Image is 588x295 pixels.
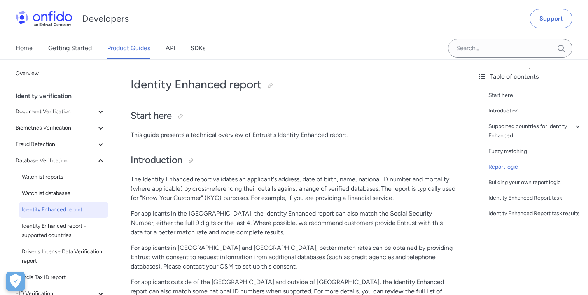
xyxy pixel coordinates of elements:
span: Overview [16,69,105,78]
a: Driver's License Data Verification report [19,244,108,269]
h2: Start here [131,109,456,123]
h1: Developers [82,12,129,25]
a: Identity Enhanced report - supported countries [19,218,108,243]
h1: Identity Enhanced report [131,77,456,92]
a: Home [16,37,33,59]
button: Document Verification [12,104,108,119]
span: Document Verification [16,107,96,116]
a: Report logic [488,162,582,172]
a: Fuzzy matching [488,147,582,156]
a: Identity Enhanced Report task results [488,209,582,218]
p: This guide presents a technical overview of Entrust's Identity Enhanced report. [131,130,456,140]
img: Onfido Logo [16,11,72,26]
span: Watchlist reports [22,172,105,182]
span: India Tax ID report [22,273,105,282]
a: SDKs [191,37,205,59]
a: India Tax ID report [19,270,108,285]
a: API [166,37,175,59]
a: Product Guides [107,37,150,59]
a: Supported countries for Identity Enhanced [488,122,582,140]
div: Cookie Preferences [6,272,25,291]
p: For applicants in the [GEOGRAPHIC_DATA], the Identity Enhanced report can also match the Social S... [131,209,456,237]
p: The Identity Enhanced report validates an applicant's address, date of birth, name, national ID n... [131,175,456,203]
a: Start here [488,91,582,100]
p: For applicants in [GEOGRAPHIC_DATA] and [GEOGRAPHIC_DATA], better match rates can be obtained by ... [131,243,456,271]
div: Table of contents [478,72,582,81]
a: Identity Enhanced Report task [488,193,582,203]
a: Building your own report logic [488,178,582,187]
button: Fraud Detection [12,137,108,152]
span: Watchlist databases [22,189,105,198]
input: Onfido search input field [448,39,572,58]
div: Identity verification [16,88,112,104]
a: Watchlist databases [19,186,108,201]
a: Watchlist reports [19,169,108,185]
span: Identity Enhanced report [22,205,105,214]
span: Biometrics Verification [16,123,96,133]
button: Open Preferences [6,272,25,291]
span: Database Verification [16,156,96,165]
a: Introduction [488,106,582,116]
span: Fraud Detection [16,140,96,149]
h2: Introduction [131,154,456,167]
a: Support [530,9,572,28]
button: Database Verification [12,153,108,169]
a: Identity Enhanced report [19,202,108,218]
span: Identity Enhanced report - supported countries [22,221,105,240]
span: Driver's License Data Verification report [22,247,105,266]
a: Getting Started [48,37,92,59]
a: Overview [12,66,108,81]
button: Biometrics Verification [12,120,108,136]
